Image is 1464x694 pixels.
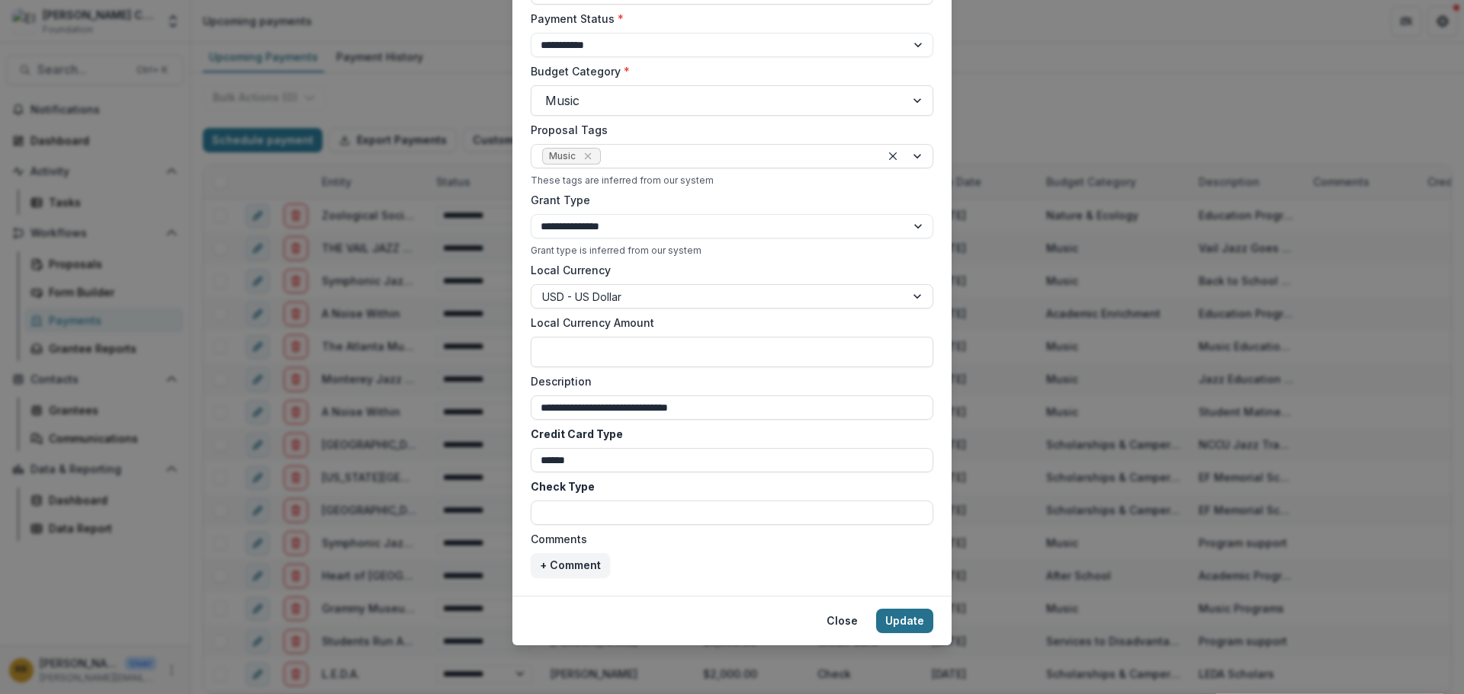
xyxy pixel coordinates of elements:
label: Grant Type [531,192,924,208]
label: Credit Card Type [531,426,924,442]
button: + Comment [531,553,610,577]
button: Close [817,609,867,633]
label: Local Currency Amount [531,315,924,331]
label: Budget Category [531,63,924,79]
label: Local Currency [531,262,611,278]
div: These tags are inferred from our system [531,174,933,186]
label: Proposal Tags [531,122,924,138]
div: Grant type is inferred from our system [531,245,933,256]
button: Update [876,609,933,633]
label: Comments [531,531,924,547]
label: Description [531,373,924,389]
label: Check Type [531,478,924,494]
label: Payment Status [531,11,924,27]
div: Remove Music [580,149,596,164]
span: Music [549,151,576,162]
div: Clear selected options [884,147,902,165]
